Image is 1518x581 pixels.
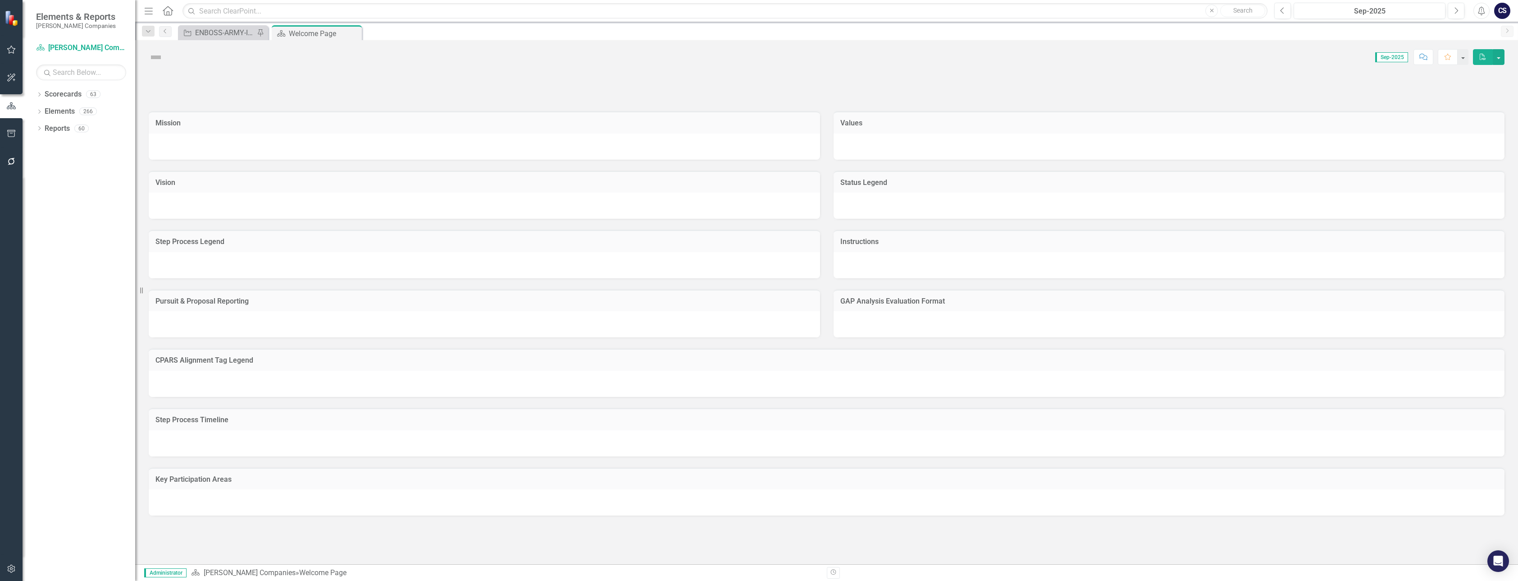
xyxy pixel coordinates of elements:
h3: Pursuit & Proposal Reporting [155,297,813,305]
h3: Step Process Legend [155,238,813,246]
img: ClearPoint Strategy [5,10,20,26]
div: ENBOSS-ARMY-ITES3 SB-221122 (Army National Guard ENBOSS Support Service Sustainment, Enhancement,... [195,27,255,38]
h3: CPARS Alignment Tag Legend [155,356,1498,364]
a: Reports [45,124,70,134]
span: Administrator [144,568,187,577]
a: Scorecards [45,89,82,100]
h3: Mission [155,119,813,127]
img: Not Defined [149,50,163,65]
div: Open Intercom Messenger [1487,550,1509,572]
div: 266 [79,108,97,115]
div: » [191,568,820,578]
h3: Status Legend [840,179,1498,187]
input: Search ClearPoint... [182,3,1267,19]
h3: Key Participation Areas [155,475,1498,484]
h3: Step Process Timeline [155,416,1498,424]
a: ENBOSS-ARMY-ITES3 SB-221122 (Army National Guard ENBOSS Support Service Sustainment, Enhancement,... [180,27,255,38]
button: Sep-2025 [1294,3,1445,19]
h3: GAP Analysis Evaluation Format [840,297,1498,305]
button: CS [1494,3,1510,19]
div: Welcome Page [299,568,346,577]
input: Search Below... [36,65,126,80]
span: Elements & Reports [36,11,116,22]
span: Search [1233,7,1253,14]
span: Sep-2025 [1375,52,1408,62]
h3: Vision [155,179,813,187]
button: Search [1220,5,1265,17]
div: 63 [86,91,100,98]
a: [PERSON_NAME] Companies [204,568,296,577]
div: 60 [74,124,89,132]
a: Elements [45,106,75,117]
h3: Instructions [840,238,1498,246]
div: Sep-2025 [1297,6,1442,17]
div: Welcome Page [289,28,360,39]
h3: Values [840,119,1498,127]
small: [PERSON_NAME] Companies [36,22,116,29]
a: [PERSON_NAME] Companies [36,43,126,53]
